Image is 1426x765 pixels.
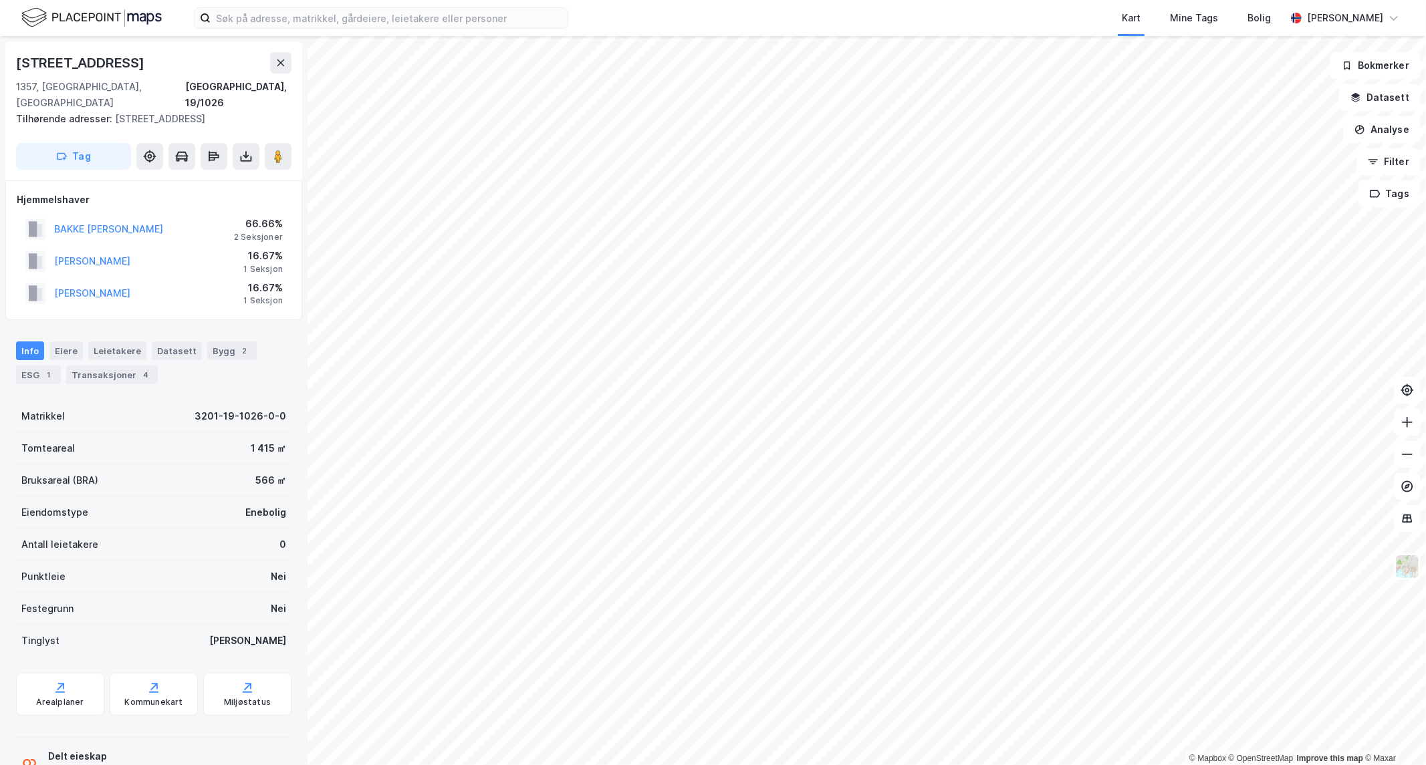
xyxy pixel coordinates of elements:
div: 16.67% [243,280,283,296]
div: 1 [42,368,55,381]
div: Miljøstatus [224,697,271,708]
div: Enebolig [245,504,286,520]
div: Nei [271,601,286,617]
div: Punktleie [21,569,66,585]
div: Arealplaner [36,697,84,708]
button: Bokmerker [1330,52,1421,79]
div: 16.67% [243,248,283,264]
div: [STREET_ADDRESS] [16,52,147,73]
div: Transaksjoner [66,365,158,384]
div: Bolig [1247,10,1271,26]
div: Leietakere [88,341,146,360]
div: 566 ㎡ [255,472,286,488]
div: 2 [238,344,251,357]
div: 1 Seksjon [243,295,283,306]
a: Mapbox [1189,754,1226,763]
button: Datasett [1339,84,1421,111]
img: Z [1395,554,1420,579]
div: [PERSON_NAME] [209,633,286,649]
div: Mine Tags [1170,10,1218,26]
button: Tag [16,143,131,170]
input: Søk på adresse, matrikkel, gårdeiere, leietakere eller personer [211,8,568,28]
div: 0 [279,537,286,553]
div: Kommunekart [124,697,183,708]
div: Antall leietakere [21,537,98,553]
div: Festegrunn [21,601,74,617]
img: logo.f888ab2527a4732fd821a326f86c7f29.svg [21,6,162,29]
div: 66.66% [234,216,283,232]
div: Eiendomstype [21,504,88,520]
a: OpenStreetMap [1229,754,1294,763]
div: Eiere [49,341,83,360]
div: Tinglyst [21,633,60,649]
div: Hjemmelshaver [17,192,291,208]
div: [GEOGRAPHIC_DATA], 19/1026 [185,79,291,111]
div: Matrikkel [21,408,65,424]
button: Filter [1356,148,1421,175]
div: 1357, [GEOGRAPHIC_DATA], [GEOGRAPHIC_DATA] [16,79,185,111]
div: Kontrollprogram for chat [1359,701,1426,765]
div: 1 Seksjon [243,264,283,275]
div: Bruksareal (BRA) [21,472,98,488]
iframe: Chat Widget [1359,701,1426,765]
div: 2 Seksjoner [234,232,283,243]
div: [STREET_ADDRESS] [16,111,281,127]
div: 1 415 ㎡ [251,440,286,456]
div: 4 [139,368,152,381]
div: Delt eieskap [48,748,223,764]
div: Kart [1122,10,1141,26]
button: Tags [1358,180,1421,207]
div: Info [16,341,44,360]
div: [PERSON_NAME] [1307,10,1383,26]
div: Datasett [152,341,202,360]
span: Tilhørende adresser: [16,113,115,124]
a: Improve this map [1297,754,1363,763]
div: Bygg [207,341,257,360]
div: ESG [16,365,61,384]
div: 3201-19-1026-0-0 [195,408,286,424]
div: Nei [271,569,286,585]
button: Analyse [1343,116,1421,143]
div: Tomteareal [21,440,75,456]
